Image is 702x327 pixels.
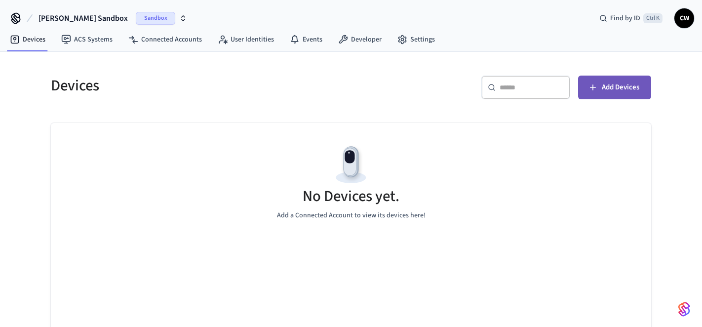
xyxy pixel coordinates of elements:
button: Add Devices [578,76,651,99]
img: Devices Empty State [329,143,373,187]
h5: Devices [51,76,345,96]
a: Events [282,31,330,48]
button: CW [674,8,694,28]
h5: No Devices yet. [303,186,399,206]
a: User Identities [210,31,282,48]
span: Find by ID [610,13,640,23]
a: Connected Accounts [120,31,210,48]
span: CW [675,9,693,27]
span: [PERSON_NAME] Sandbox [39,12,128,24]
p: Add a Connected Account to view its devices here! [277,210,426,221]
div: Find by IDCtrl K [591,9,670,27]
span: Ctrl K [643,13,663,23]
a: Developer [330,31,390,48]
a: Settings [390,31,443,48]
a: ACS Systems [53,31,120,48]
a: Devices [2,31,53,48]
span: Sandbox [136,12,175,25]
img: SeamLogoGradient.69752ec5.svg [678,301,690,317]
span: Add Devices [602,81,639,94]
